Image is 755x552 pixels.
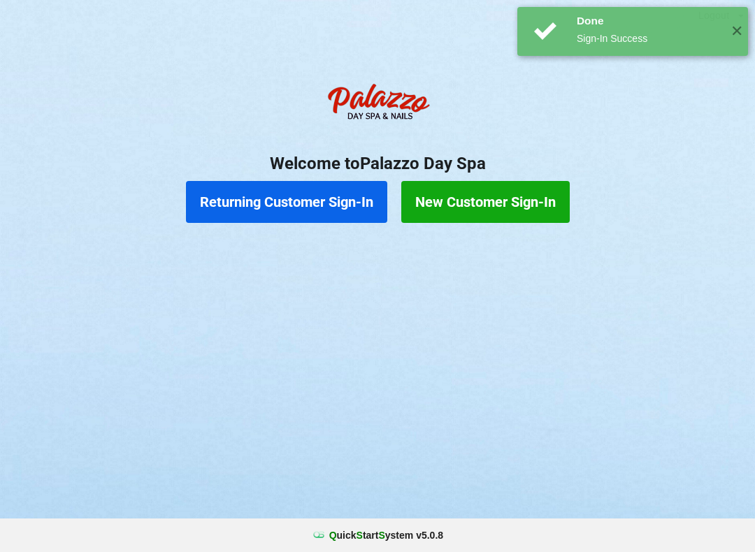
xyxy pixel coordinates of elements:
[357,530,363,541] span: S
[577,14,720,28] div: Done
[312,528,326,542] img: favicon.ico
[577,31,720,45] div: Sign-In Success
[329,530,337,541] span: Q
[322,76,433,132] img: PalazzoDaySpaNails-Logo.png
[329,528,443,542] b: uick tart ystem v 5.0.8
[186,181,387,223] button: Returning Customer Sign-In
[401,181,570,223] button: New Customer Sign-In
[378,530,384,541] span: S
